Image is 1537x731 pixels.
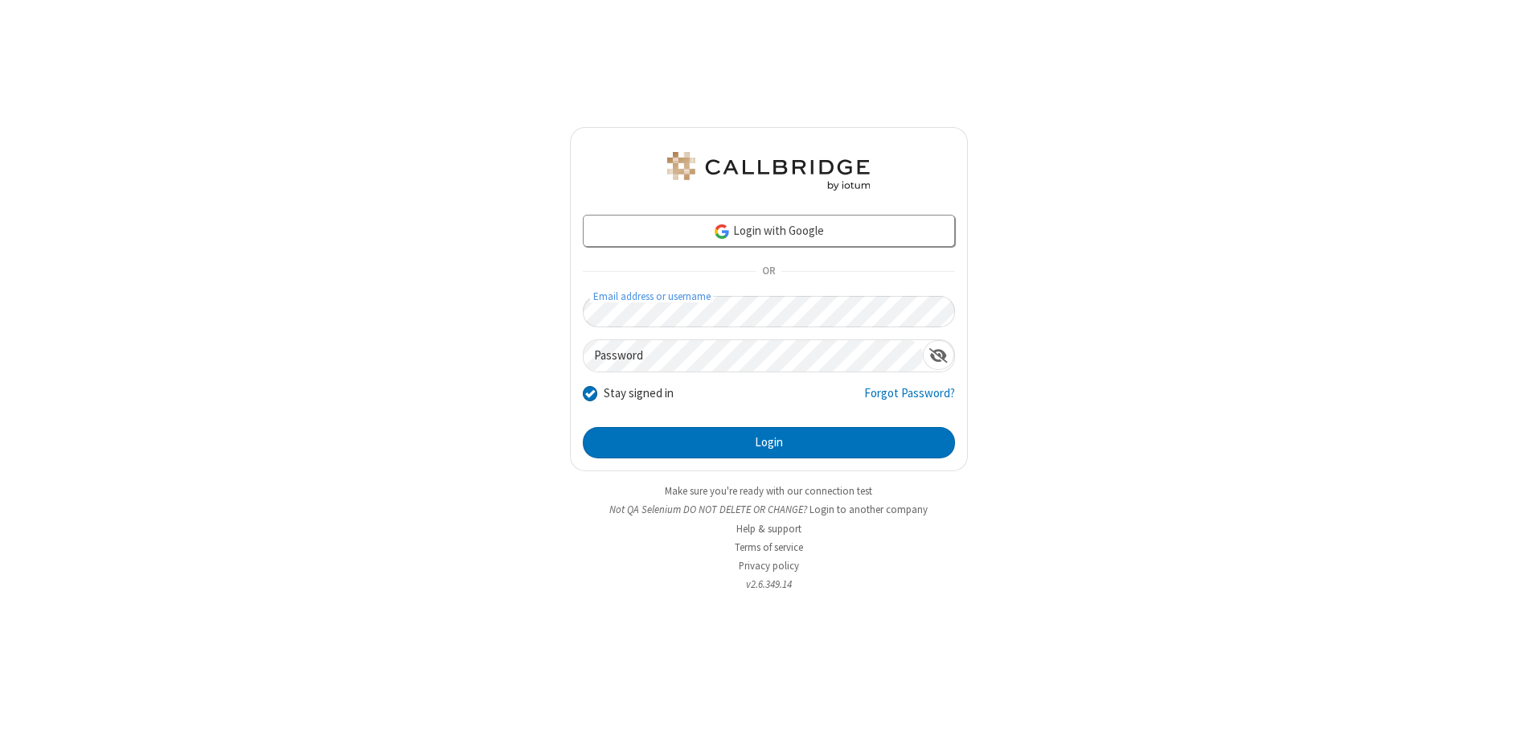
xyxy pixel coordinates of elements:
li: v2.6.349.14 [570,577,968,592]
img: google-icon.png [713,223,731,240]
button: Login [583,427,955,459]
input: Password [584,340,923,372]
img: QA Selenium DO NOT DELETE OR CHANGE [664,152,873,191]
a: Forgot Password? [864,384,955,415]
div: Show password [923,340,954,370]
label: Stay signed in [604,384,674,403]
a: Privacy policy [739,559,799,573]
a: Login with Google [583,215,955,247]
li: Not QA Selenium DO NOT DELETE OR CHANGE? [570,502,968,517]
a: Help & support [736,522,801,536]
a: Make sure you're ready with our connection test [665,484,872,498]
input: Email address or username [583,296,955,327]
span: OR [756,261,781,283]
a: Terms of service [735,540,803,554]
button: Login to another company [809,502,928,517]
